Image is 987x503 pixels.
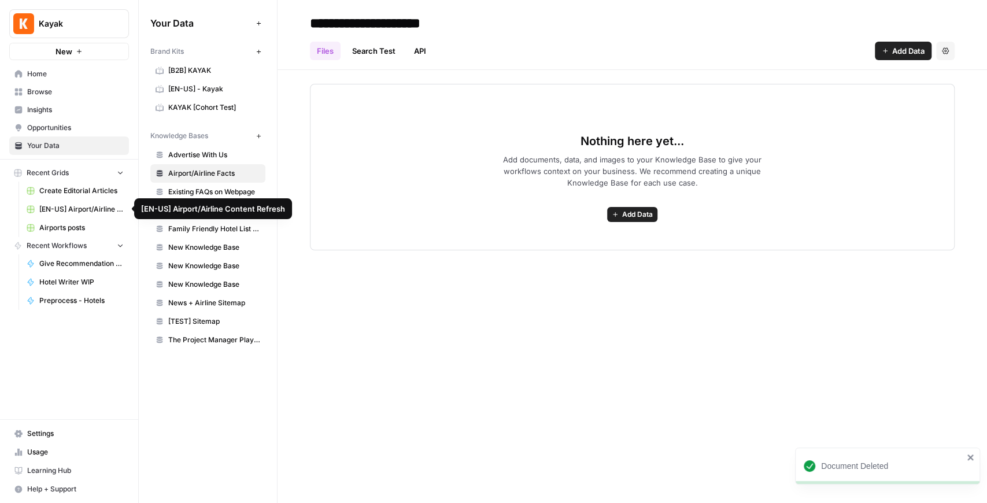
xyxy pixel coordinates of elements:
[27,484,124,494] span: Help + Support
[9,9,129,38] button: Workspace: Kayak
[13,13,34,34] img: Kayak Logo
[9,480,129,498] button: Help + Support
[168,168,260,179] span: Airport/Airline Facts
[9,65,129,83] a: Home
[150,146,265,164] a: Advertise With Us
[9,43,129,60] button: New
[168,298,260,308] span: News + Airline Sitemap
[622,209,653,220] span: Add Data
[27,428,124,439] span: Settings
[875,42,931,60] button: Add Data
[150,331,265,349] a: The Project Manager Playbook
[27,123,124,133] span: Opportunities
[39,18,109,29] span: Kayak
[27,168,69,178] span: Recent Grids
[581,133,684,149] span: Nothing here yet...
[27,241,87,251] span: Recent Workflows
[150,238,265,257] a: New Knowledge Base
[607,207,657,222] button: Add Data
[9,164,129,182] button: Recent Grids
[39,295,124,306] span: Preprocess - Hotels
[150,164,265,183] a: Airport/Airline Facts
[150,201,265,220] a: Expert Airlines & Airport Tips
[150,294,265,312] a: News + Airline Sitemap
[27,69,124,79] span: Home
[56,46,72,57] span: New
[21,182,129,200] a: Create Editorial Articles
[9,119,129,137] a: Opportunities
[168,242,260,253] span: New Knowledge Base
[168,102,260,113] span: KAYAK [Cohort Test]
[21,200,129,219] a: [EN-US] Airport/Airline Content Refresh
[150,16,252,30] span: Your Data
[168,65,260,76] span: [B2B] KAYAK
[9,237,129,254] button: Recent Workflows
[21,273,129,291] a: Hotel Writer WIP
[39,186,124,196] span: Create Editorial Articles
[407,42,433,60] a: API
[150,257,265,275] a: New Knowledge Base
[168,335,260,345] span: The Project Manager Playbook
[21,291,129,310] a: Preprocess - Hotels
[310,42,341,60] a: Files
[9,136,129,155] a: Your Data
[39,204,124,214] span: [EN-US] Airport/Airline Content Refresh
[168,205,260,216] span: Expert Airlines & Airport Tips
[168,224,260,234] span: Family Friendly Hotel List Features
[21,219,129,237] a: Airports posts
[967,453,975,462] button: close
[27,447,124,457] span: Usage
[21,254,129,273] a: Give Recommendation of Hotels
[39,277,124,287] span: Hotel Writer WIP
[168,150,260,160] span: Advertise With Us
[27,140,124,151] span: Your Data
[892,45,925,57] span: Add Data
[150,312,265,331] a: [TEST] Sitemap
[39,223,124,233] span: Airports posts
[150,80,265,98] a: [EN-US] - Kayak
[150,275,265,294] a: New Knowledge Base
[9,424,129,443] a: Settings
[168,316,260,327] span: [TEST] Sitemap
[9,83,129,101] a: Browse
[9,101,129,119] a: Insights
[27,87,124,97] span: Browse
[168,279,260,290] span: New Knowledge Base
[150,46,184,57] span: Brand Kits
[345,42,402,60] a: Search Test
[821,460,963,472] div: Document Deleted
[150,61,265,80] a: [B2B] KAYAK
[485,154,781,188] span: Add documents, data, and images to your Knowledge Base to give your workflows context on your bus...
[168,84,260,94] span: [EN-US] - Kayak
[168,187,260,197] span: Existing FAQs on Webpage
[150,183,265,201] a: Existing FAQs on Webpage
[9,443,129,461] a: Usage
[150,220,265,238] a: Family Friendly Hotel List Features
[168,261,260,271] span: New Knowledge Base
[150,131,208,141] span: Knowledge Bases
[9,461,129,480] a: Learning Hub
[39,258,124,269] span: Give Recommendation of Hotels
[150,98,265,117] a: KAYAK [Cohort Test]
[27,465,124,476] span: Learning Hub
[27,105,124,115] span: Insights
